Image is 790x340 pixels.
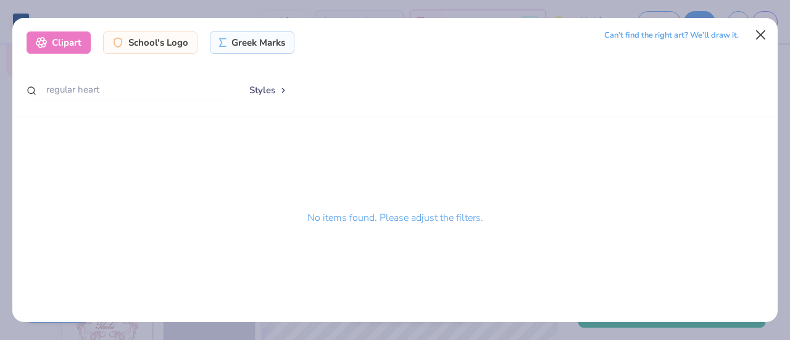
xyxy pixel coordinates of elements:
div: Can’t find the right art? We’ll draw it. [604,25,739,46]
input: Search by name [27,78,224,101]
div: Clipart [27,31,91,54]
button: Close [749,23,773,46]
div: School's Logo [103,31,197,54]
div: Greek Marks [210,31,294,54]
button: Styles [236,78,301,102]
p: No items found. Please adjust the filters. [307,210,483,225]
